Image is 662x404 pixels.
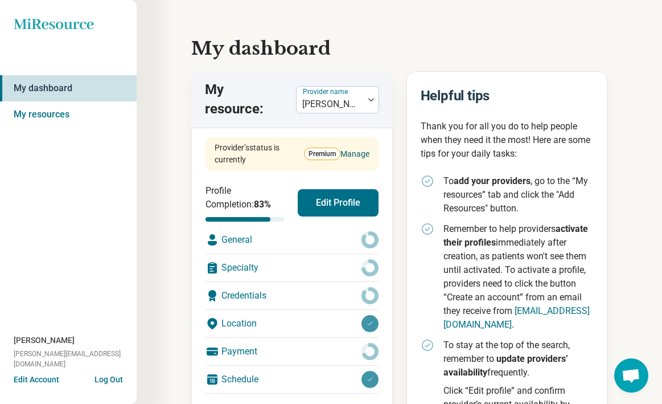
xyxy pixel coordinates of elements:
[191,35,607,62] h1: My dashboard
[443,305,590,330] a: [EMAIL_ADDRESS][DOMAIN_NAME]
[614,358,648,393] div: Open chat
[205,184,284,222] div: Profile Completion:
[205,338,379,365] div: Payment
[304,148,340,160] span: Premium
[298,189,379,217] button: Edit Profile
[205,310,379,337] div: Location
[443,353,568,378] strong: update providers’ availability
[254,199,271,210] span: 83 %
[340,148,369,160] a: Manage
[14,349,137,369] span: [PERSON_NAME][EMAIL_ADDRESS][DOMAIN_NAME]
[205,254,379,281] div: Specialty
[443,174,594,215] p: To , go to the “My resources” tab and click the "Add Resources" button.
[14,374,59,386] button: Edit Account
[205,282,379,309] div: Credentials
[94,374,123,383] button: Log Out
[205,366,379,393] div: Schedule
[205,226,379,254] div: General
[215,142,340,166] div: Provider’s status is currently
[14,334,75,346] span: [PERSON_NAME]
[443,338,594,379] p: To stay at the top of the search, remember to frequently.
[421,120,594,161] p: Thank you for all you do to help people when they need it the most! Here are some tips for your d...
[454,176,531,186] strong: add your providers
[443,222,594,332] p: Remember to help providers immediately after creation, as patients won't see them until activated...
[303,88,350,96] label: Provider name
[421,85,594,106] h2: Helpful tips
[205,80,282,119] p: My resource:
